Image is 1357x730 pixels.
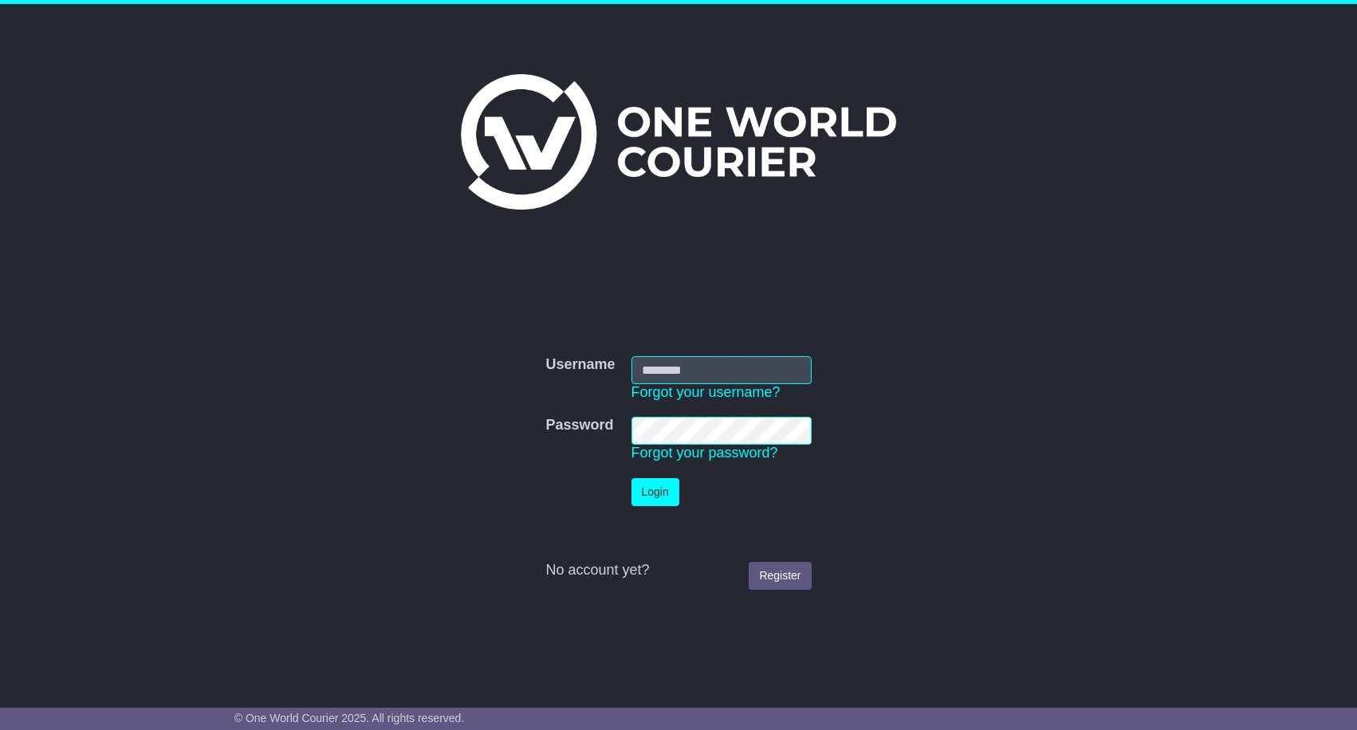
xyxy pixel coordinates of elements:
label: Username [545,356,615,374]
a: Register [749,562,811,590]
a: Forgot your password? [631,445,778,461]
img: One World [461,74,896,210]
a: Forgot your username? [631,384,781,400]
label: Password [545,417,613,434]
div: No account yet? [545,562,811,579]
span: © One World Courier 2025. All rights reserved. [234,712,465,724]
button: Login [631,478,679,506]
